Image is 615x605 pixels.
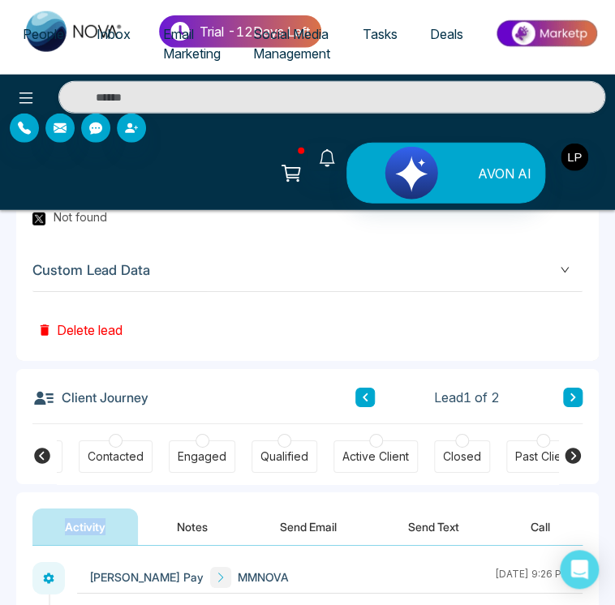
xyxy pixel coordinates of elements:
[80,19,147,49] a: Inbox
[89,569,204,586] span: [PERSON_NAME] Pay
[488,15,605,52] img: Market-place.gif
[97,26,131,42] span: Inbox
[32,260,583,281] span: Custom Lead Data
[414,19,480,49] a: Deals
[32,292,127,345] button: Delete lead
[32,212,45,225] img: Twitter Logo
[54,208,107,225] span: Not found
[32,385,148,410] h3: Client Journey
[26,11,123,52] img: Nova CRM Logo
[376,508,492,545] button: Send Text
[363,26,398,42] span: Tasks
[144,508,240,545] button: Notes
[515,448,571,465] div: Past Client
[478,164,531,183] span: AVON AI
[237,19,346,69] a: Social Media Management
[561,144,588,171] img: User Avatar
[32,508,138,545] button: Activity
[430,26,463,42] span: Deals
[443,448,481,465] div: Closed
[88,448,144,465] div: Contacted
[260,448,308,465] div: Qualified
[495,567,570,588] div: [DATE] 9:26 PM
[147,19,237,69] a: Email Marketing
[6,19,80,49] a: People
[346,143,545,204] button: AVON AI
[238,569,289,586] span: MMNOVA
[163,26,221,62] span: Email Marketing
[23,26,64,42] span: People
[178,448,226,465] div: Engaged
[560,550,599,589] div: Open Intercom Messenger
[351,147,472,200] img: Lead Flow
[247,508,369,545] button: Send Email
[434,388,500,407] span: Lead 1 of 2
[560,265,570,275] span: down
[342,448,409,465] div: Active Client
[253,26,330,62] span: Social Media Management
[346,19,414,49] a: Tasks
[498,508,583,545] button: Call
